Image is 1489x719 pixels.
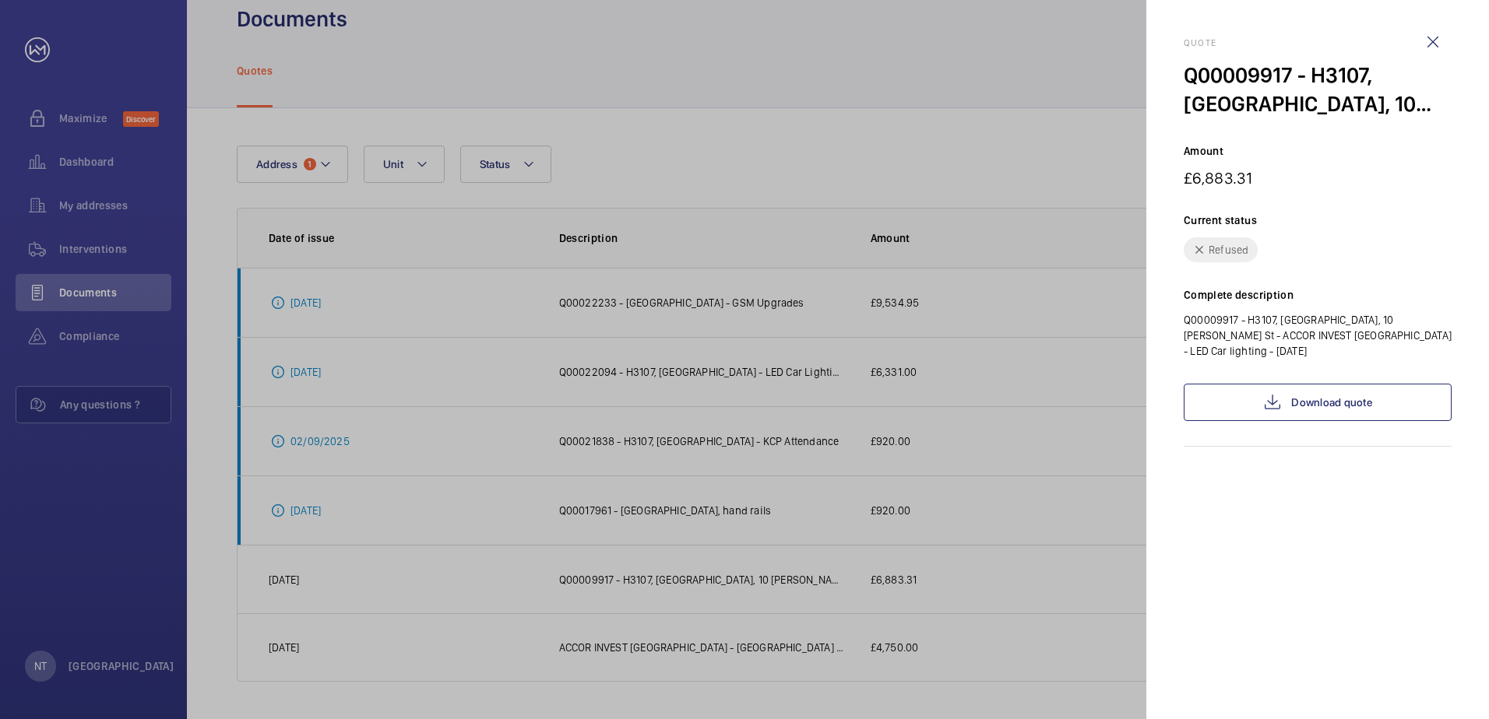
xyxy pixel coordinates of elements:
[1184,384,1452,421] a: Download quote
[1184,37,1452,48] h2: Quote
[1184,312,1452,359] p: Q00009917 - H3107, [GEOGRAPHIC_DATA], 10 [PERSON_NAME] St - ACCOR INVEST [GEOGRAPHIC_DATA] - LED ...
[1184,143,1452,159] p: Amount
[1209,242,1248,258] p: Refused
[1184,61,1452,118] div: Q00009917 - H3107, [GEOGRAPHIC_DATA], 10 [PERSON_NAME] St - ACCOR INVEST [GEOGRAPHIC_DATA] - LED ...
[1184,287,1452,303] p: Complete description
[1184,168,1452,188] p: £6,883.31
[1184,212,1452,228] p: Current status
